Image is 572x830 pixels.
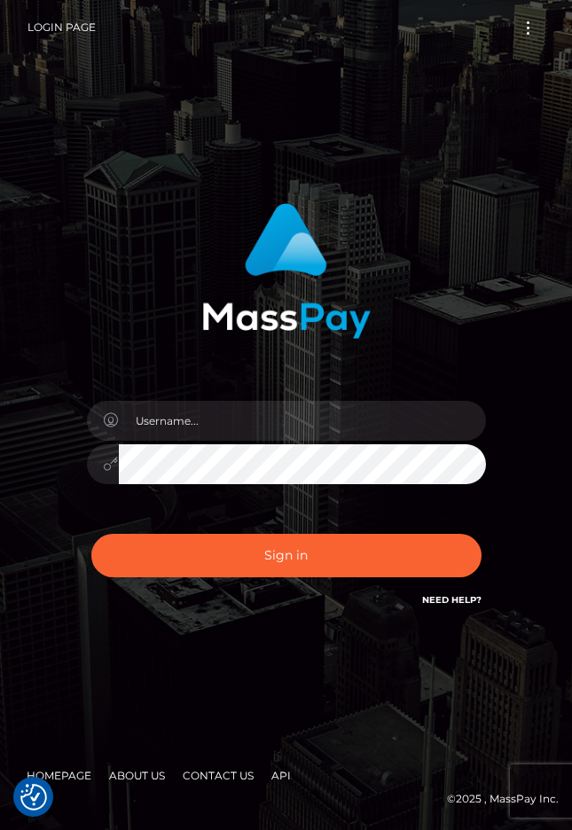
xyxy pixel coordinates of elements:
[20,784,47,810] img: Revisit consent button
[176,762,261,789] a: Contact Us
[512,16,545,40] button: Toggle navigation
[20,762,98,789] a: Homepage
[119,401,486,441] input: Username...
[91,534,482,577] button: Sign in
[422,594,482,606] a: Need Help?
[13,789,559,809] div: © 2025 , MassPay Inc.
[202,203,371,339] img: MassPay Login
[27,9,96,46] a: Login Page
[20,784,47,810] button: Consent Preferences
[264,762,298,789] a: API
[102,762,172,789] a: About Us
